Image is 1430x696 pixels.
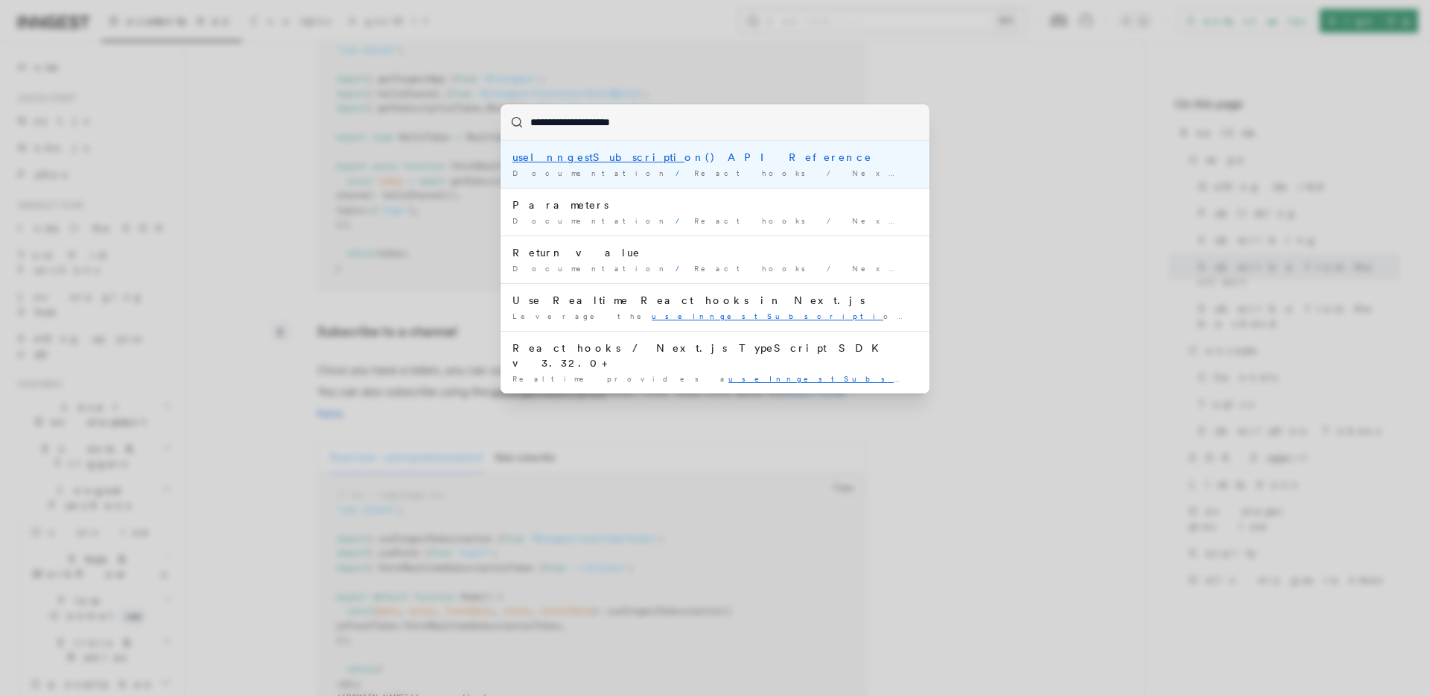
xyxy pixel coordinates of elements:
span: Documentation [512,264,670,273]
span: React hooks / Next.js TypeScript SDK v3.32.0+ [694,168,1213,177]
div: Use Realtime React hooks in Next.js [512,293,918,308]
mark: useInngestSubscripti [652,311,883,320]
div: Return value [512,245,918,260]
span: / [676,168,688,177]
span: / [676,216,688,225]
span: / [676,264,688,273]
span: React hooks / Next.js TypeScript SDK v3.32.0+ [694,264,1213,273]
div: on() API Reference [512,150,918,165]
span: Documentation [512,216,670,225]
mark: useInngestSubscripti [728,374,960,383]
mark: useInngestSubscripti [512,151,684,163]
span: React hooks / Next.js TypeScript SDK v3.32.0+ [694,216,1213,225]
span: Documentation [512,168,670,177]
div: Parameters [512,197,918,212]
div: Realtime provides a on() React hook, offering a … [512,373,918,385]
div: React hooks / Next.js TypeScript SDK v3.32.0+ [512,341,918,370]
div: Leverage the on() hook to subscribe to realtime … [512,311,918,322]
